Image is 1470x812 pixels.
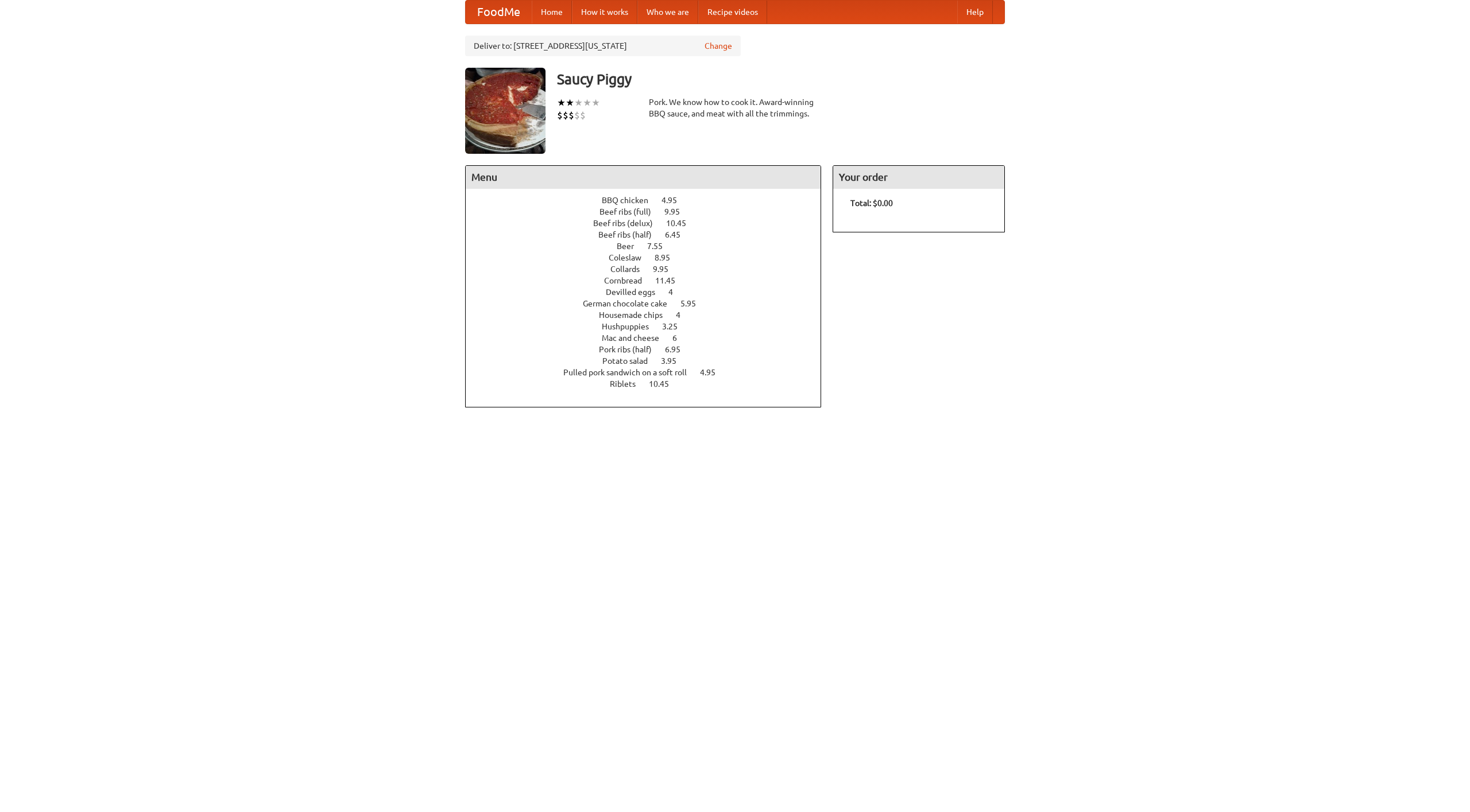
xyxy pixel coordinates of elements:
span: Pork ribs (half) [599,345,663,354]
span: Potato salad [602,356,659,366]
li: ★ [557,96,566,109]
span: German chocolate cake [583,299,679,308]
li: $ [568,109,574,122]
div: Deliver to: [STREET_ADDRESS][US_STATE] [465,36,741,56]
a: Pulled pork sandwich on a soft roll 4.95 [563,368,737,377]
span: 8.95 [655,253,682,262]
span: 10.45 [666,219,698,228]
a: Mac and cheese 6 [602,333,698,343]
a: Beef ribs (half) 6.45 [598,230,702,239]
div: Pork. We know how to cook it. Award-winning BBQ sauce, and meat with all the trimmings. [649,96,821,119]
li: $ [563,109,568,122]
span: 3.95 [661,356,688,366]
li: ★ [591,96,600,109]
li: ★ [583,96,591,109]
span: Beef ribs (delux) [593,219,664,228]
a: German chocolate cake 5.95 [583,299,717,308]
span: Beef ribs (half) [598,230,663,239]
a: Devilled eggs 4 [606,287,694,297]
span: Mac and cheese [602,333,671,343]
span: 4 [668,287,684,297]
span: Pulled pork sandwich on a soft roll [563,368,698,377]
a: Beef ribs (delux) 10.45 [593,219,707,228]
b: Total: $0.00 [850,199,893,208]
a: Coleslaw 8.95 [609,253,691,262]
span: 6.45 [665,230,692,239]
span: 10.45 [649,379,680,388]
a: Potato salad 3.95 [602,356,698,366]
span: 11.45 [655,276,687,285]
li: ★ [574,96,583,109]
a: Beef ribs (full) 9.95 [599,207,701,216]
span: Beer [617,242,645,251]
span: Housemade chips [599,310,674,320]
a: Beer 7.55 [617,242,684,251]
a: Pork ribs (half) 6.95 [599,345,702,354]
span: 4.95 [700,368,727,377]
a: Riblets 10.45 [610,379,690,388]
span: 7.55 [647,242,674,251]
li: ★ [566,96,574,109]
a: Who we are [637,1,698,24]
span: 4 [676,310,692,320]
li: $ [557,109,563,122]
a: Recipe videos [698,1,767,24]
span: 3.25 [662,322,689,331]
span: 6.95 [665,345,692,354]
span: Collards [610,265,651,274]
a: Cornbread 11.45 [604,276,697,285]
span: Devilled eggs [606,287,667,297]
span: Beef ribs (full) [599,207,663,216]
li: $ [580,109,586,122]
span: 9.95 [664,207,691,216]
span: 6 [672,333,688,343]
a: Collards 9.95 [610,265,690,274]
span: 5.95 [680,299,707,308]
a: FoodMe [466,1,532,24]
h4: Your order [833,166,1004,189]
img: angular.jpg [465,68,546,154]
a: BBQ chicken 4.95 [602,196,698,205]
span: Hushpuppies [602,322,660,331]
a: Change [705,40,732,52]
a: Housemade chips 4 [599,310,702,320]
h3: Saucy Piggy [557,68,1005,91]
h4: Menu [466,166,821,189]
a: Help [957,1,993,24]
span: Coleslaw [609,253,653,262]
li: $ [574,109,580,122]
span: BBQ chicken [602,196,660,205]
span: 4.95 [661,196,688,205]
a: How it works [572,1,637,24]
a: Hushpuppies 3.25 [602,322,699,331]
a: Home [532,1,572,24]
span: 9.95 [653,265,680,274]
span: Riblets [610,379,647,388]
span: Cornbread [604,276,653,285]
